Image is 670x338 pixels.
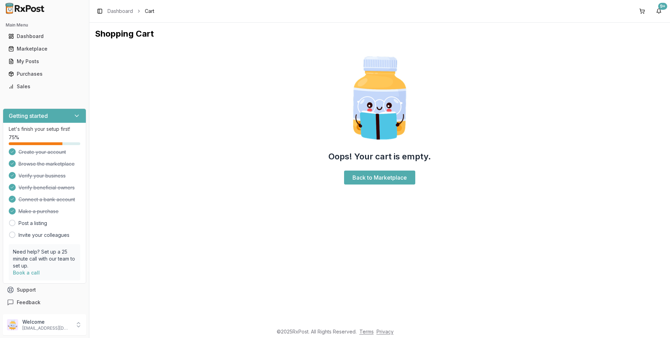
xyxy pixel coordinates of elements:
h2: Oops! Your cart is empty. [328,151,431,162]
button: Feedback [3,296,86,309]
div: Dashboard [8,33,81,40]
a: Invite your colleagues [18,232,69,239]
span: Verify your business [18,172,66,179]
a: Back to Marketplace [344,171,415,185]
button: Dashboard [3,31,86,42]
button: Purchases [3,68,86,80]
span: Create your account [18,149,66,156]
button: Sales [3,81,86,92]
div: Sales [8,83,81,90]
h3: Getting started [9,112,48,120]
button: 9+ [653,6,664,17]
img: Smart Pill Bottle [335,53,424,143]
p: [EMAIL_ADDRESS][DOMAIN_NAME] [22,325,71,331]
button: Support [3,284,86,296]
a: Purchases [6,68,83,80]
p: Need help? Set up a 25 minute call with our team to set up. [13,248,76,269]
p: Let's finish your setup first! [9,126,80,133]
span: Verify beneficial owners [18,184,75,191]
a: Dashboard [107,8,133,15]
a: Post a listing [18,220,47,227]
button: My Posts [3,56,86,67]
h1: Shopping Cart [95,28,664,39]
div: 9+ [658,3,667,10]
span: 75 % [9,134,19,141]
img: User avatar [7,319,18,330]
div: My Posts [8,58,81,65]
a: Dashboard [6,30,83,43]
span: Cart [145,8,154,15]
span: Feedback [17,299,40,306]
div: Marketplace [8,45,81,52]
a: Marketplace [6,43,83,55]
a: My Posts [6,55,83,68]
a: Sales [6,80,83,93]
a: Privacy [377,329,394,335]
div: Purchases [8,70,81,77]
h2: Main Menu [6,22,83,28]
span: Browse the marketplace [18,160,75,167]
button: Marketplace [3,43,86,54]
a: Terms [359,329,374,335]
img: RxPost Logo [3,3,47,14]
span: Connect a bank account [18,196,75,203]
span: Make a purchase [18,208,59,215]
nav: breadcrumb [107,8,154,15]
a: Book a call [13,270,40,276]
p: Welcome [22,318,71,325]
